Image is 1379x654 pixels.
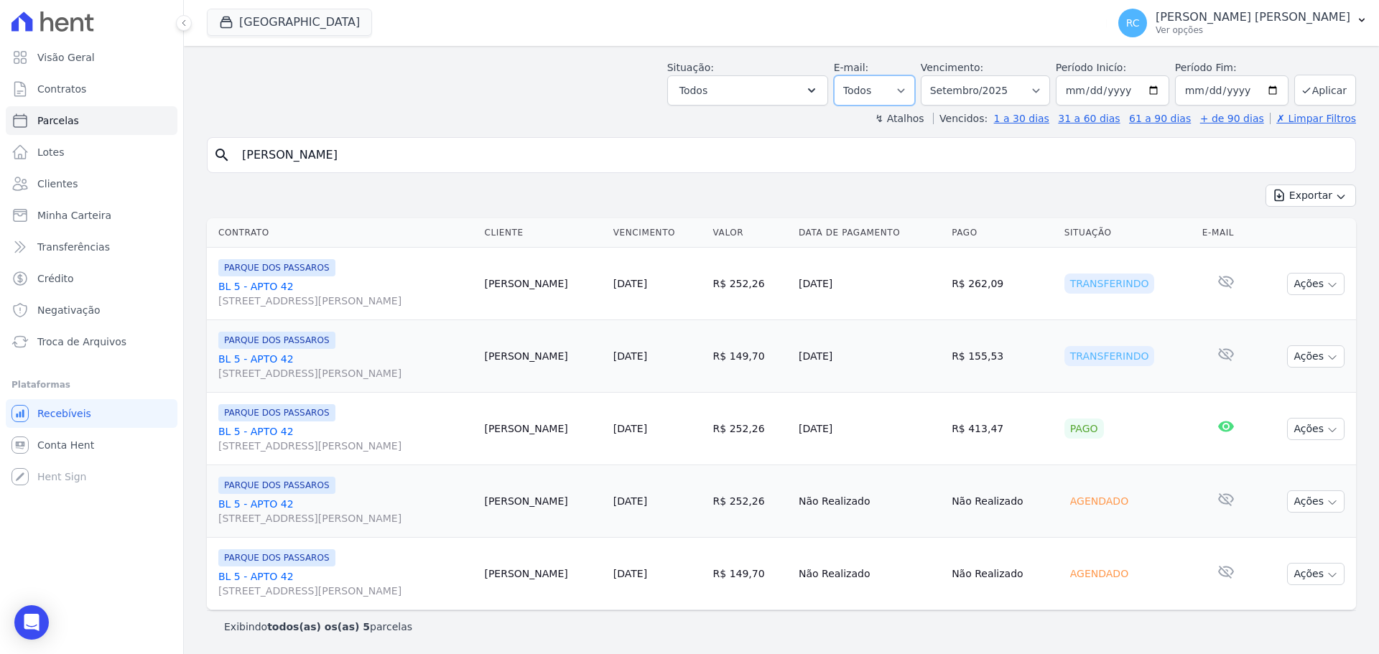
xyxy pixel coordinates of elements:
[218,366,473,380] span: [STREET_ADDRESS][PERSON_NAME]
[37,406,91,421] span: Recebíveis
[6,264,177,293] a: Crédito
[1064,491,1134,511] div: Agendado
[1287,273,1345,295] button: Ações
[478,248,607,320] td: [PERSON_NAME]
[1287,563,1345,585] button: Ações
[233,141,1350,169] input: Buscar por nome do lote ou do cliente
[613,495,647,507] a: [DATE]
[946,320,1059,393] td: R$ 155,53
[613,568,647,579] a: [DATE]
[793,393,946,465] td: [DATE]
[6,399,177,428] a: Recebíveis
[37,271,74,286] span: Crédito
[1287,490,1345,513] button: Ações
[1156,24,1350,36] p: Ver opções
[994,113,1049,124] a: 1 a 30 dias
[478,320,607,393] td: [PERSON_NAME]
[11,376,172,393] div: Plataformas
[946,538,1059,610] td: Não Realizado
[218,259,335,276] span: PARQUE DOS PASSAROS
[834,62,869,73] label: E-mail:
[793,320,946,393] td: [DATE]
[6,296,177,324] a: Negativação
[1287,418,1345,440] button: Ações
[1126,18,1140,28] span: RC
[1270,113,1356,124] a: ✗ Limpar Filtros
[37,240,110,254] span: Transferências
[707,248,793,320] td: R$ 252,26
[946,218,1059,248] th: Pago
[218,294,473,308] span: [STREET_ADDRESS][PERSON_NAME]
[6,75,177,103] a: Contratos
[37,303,101,317] span: Negativação
[667,75,828,106] button: Todos
[37,145,65,159] span: Lotes
[1064,346,1155,366] div: Transferindo
[1056,62,1126,73] label: Período Inicío:
[608,218,707,248] th: Vencimento
[267,621,370,632] b: todos(as) os(as) 5
[1266,184,1356,207] button: Exportar
[946,393,1059,465] td: R$ 413,47
[1064,274,1155,294] div: Transferindo
[218,477,335,494] span: PARQUE DOS PASSAROS
[37,208,111,223] span: Minha Carteira
[946,465,1059,538] td: Não Realizado
[707,465,793,538] td: R$ 252,26
[6,106,177,135] a: Parcelas
[478,465,607,538] td: [PERSON_NAME]
[6,201,177,230] a: Minha Carteira
[1156,10,1350,24] p: [PERSON_NAME] [PERSON_NAME]
[875,113,924,124] label: ↯ Atalhos
[218,497,473,525] a: BL 5 - APTO 42[STREET_ADDRESS][PERSON_NAME]
[37,50,95,65] span: Visão Geral
[6,233,177,261] a: Transferências
[218,404,335,421] span: PARQUE DOS PASSAROS
[1129,113,1191,124] a: 61 a 90 dias
[6,138,177,167] a: Lotes
[1059,218,1197,248] th: Situação
[37,335,126,349] span: Troca de Arquivos
[1197,218,1255,248] th: E-mail
[213,146,231,164] i: search
[933,113,988,124] label: Vencidos:
[707,538,793,610] td: R$ 149,70
[793,218,946,248] th: Data de Pagamento
[613,423,647,434] a: [DATE]
[707,320,793,393] td: R$ 149,70
[218,332,335,349] span: PARQUE DOS PASSAROS
[14,605,49,640] div: Open Intercom Messenger
[946,248,1059,320] td: R$ 262,09
[1287,345,1345,368] button: Ações
[37,177,78,191] span: Clientes
[224,620,412,634] p: Exibindo parcelas
[37,113,79,128] span: Parcelas
[218,424,473,453] a: BL 5 - APTO 42[STREET_ADDRESS][PERSON_NAME]
[679,82,707,99] span: Todos
[37,82,86,96] span: Contratos
[478,393,607,465] td: [PERSON_NAME]
[793,465,946,538] td: Não Realizado
[37,438,94,452] span: Conta Hent
[218,511,473,525] span: [STREET_ADDRESS][PERSON_NAME]
[1064,564,1134,584] div: Agendado
[478,218,607,248] th: Cliente
[6,43,177,72] a: Visão Geral
[707,218,793,248] th: Valor
[1294,75,1356,106] button: Aplicar
[793,248,946,320] td: [DATE]
[218,352,473,380] a: BL 5 - APTO 42[STREET_ADDRESS][PERSON_NAME]
[207,9,372,36] button: [GEOGRAPHIC_DATA]
[613,350,647,362] a: [DATE]
[1107,3,1379,43] button: RC [PERSON_NAME] [PERSON_NAME] Ver opções
[218,279,473,308] a: BL 5 - APTO 42[STREET_ADDRESS][PERSON_NAME]
[1058,113,1120,124] a: 31 a 60 dias
[1200,113,1264,124] a: + de 90 dias
[6,431,177,459] a: Conta Hent
[6,169,177,198] a: Clientes
[707,393,793,465] td: R$ 252,26
[921,62,983,73] label: Vencimento:
[218,584,473,598] span: [STREET_ADDRESS][PERSON_NAME]
[793,538,946,610] td: Não Realizado
[218,439,473,453] span: [STREET_ADDRESS][PERSON_NAME]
